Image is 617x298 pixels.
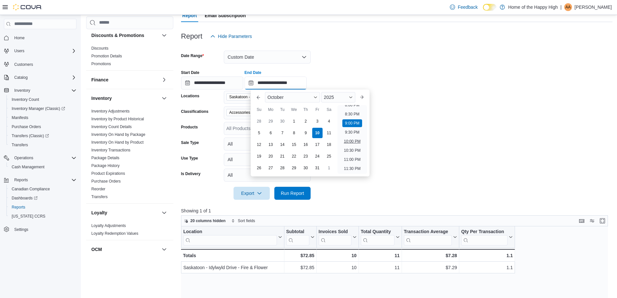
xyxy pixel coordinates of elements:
button: Home [1,33,79,42]
span: [US_STATE] CCRS [12,214,45,219]
button: Finance [91,77,159,83]
span: Inventory On Hand by Package [91,132,145,137]
label: Classifications [181,109,209,114]
span: Catalog [14,75,28,80]
h3: Report [181,32,202,40]
li: 8:30 PM [342,110,362,118]
span: Reports [9,203,76,211]
div: Inventory [86,107,173,203]
div: day-22 [289,151,299,161]
button: Settings [1,225,79,234]
label: Start Date [181,70,200,75]
label: Sale Type [181,140,199,145]
a: Transfers [9,141,30,149]
p: Showing 1 of 1 [181,208,612,214]
div: day-10 [312,128,323,138]
button: Location [183,229,282,245]
div: Location [183,229,277,245]
span: 20 columns hidden [190,218,226,223]
span: Dashboards [9,194,76,202]
span: October [268,95,284,100]
li: 9:30 PM [342,128,362,136]
span: Transfers [9,141,76,149]
a: Inventory Transactions [91,148,131,152]
div: day-13 [266,139,276,150]
a: Purchase Orders [9,123,44,131]
h3: OCM [91,246,102,253]
a: Inventory On Hand by Product [91,140,143,145]
label: Date Range [181,53,204,58]
button: [US_STATE] CCRS [6,212,79,221]
span: Home [12,34,76,42]
p: Home of the Happy High [508,3,558,11]
span: Export [237,187,266,200]
a: Dashboards [6,194,79,203]
a: Transfers [91,195,108,199]
div: Invoices Sold [318,229,351,235]
button: Cash Management [6,162,79,172]
span: Inventory [14,88,30,93]
li: 10:30 PM [341,147,363,154]
span: Manifests [12,115,28,120]
div: day-25 [324,151,334,161]
span: Cash Management [12,164,44,170]
span: Customers [12,60,76,68]
span: Inventory Manager (Classic) [9,105,76,113]
li: 8:00 PM [342,101,362,109]
div: Transaction Average [404,229,452,235]
a: Discounts [91,46,109,51]
div: day-30 [277,116,288,126]
button: Discounts & Promotions [91,32,159,39]
h3: Inventory [91,95,112,101]
button: Inventory Count [6,95,79,104]
a: Inventory Count [9,96,42,103]
div: day-27 [266,163,276,173]
div: day-9 [301,128,311,138]
span: Settings [14,227,28,232]
button: Customers [1,59,79,69]
span: Inventory On Hand by Product [91,140,143,145]
div: Loyalty [86,222,173,240]
div: day-19 [254,151,264,161]
button: Canadian Compliance [6,185,79,194]
button: OCM [91,246,159,253]
button: Hide Parameters [208,30,255,43]
button: All [224,153,311,166]
button: Transfers [6,140,79,149]
div: Fr [312,104,323,115]
div: $72.85 [286,264,314,271]
div: day-24 [312,151,323,161]
li: 10:00 PM [341,137,363,145]
div: day-15 [289,139,299,150]
button: Previous Month [253,92,264,102]
span: Reports [14,177,28,183]
a: Customers [12,61,36,68]
span: Washington CCRS [9,212,76,220]
div: day-8 [289,128,299,138]
button: Qty Per Transaction [461,229,513,245]
span: Saskatoon - Idylwyld Drive - Fire & Flower [229,94,280,100]
button: Loyalty [91,209,159,216]
div: Location [183,229,277,235]
div: day-29 [289,163,299,173]
div: Discounts & Promotions [86,44,173,70]
div: day-1 [289,116,299,126]
a: Transfers (Classic) [9,132,51,140]
span: Inventory Count [12,97,39,102]
a: Inventory Manager (Classic) [6,104,79,113]
div: Total Quantity [361,229,394,245]
div: Saskatoon - Idylwyld Drive - Fire & Flower [183,264,282,271]
span: Transfers (Classic) [9,132,76,140]
div: day-6 [266,128,276,138]
button: Operations [1,153,79,162]
a: Purchase Orders [91,179,121,184]
button: Users [12,47,27,55]
button: OCM [160,245,168,253]
span: Purchase Orders [9,123,76,131]
a: Loyalty Adjustments [91,223,126,228]
button: Finance [160,76,168,84]
h3: Finance [91,77,109,83]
